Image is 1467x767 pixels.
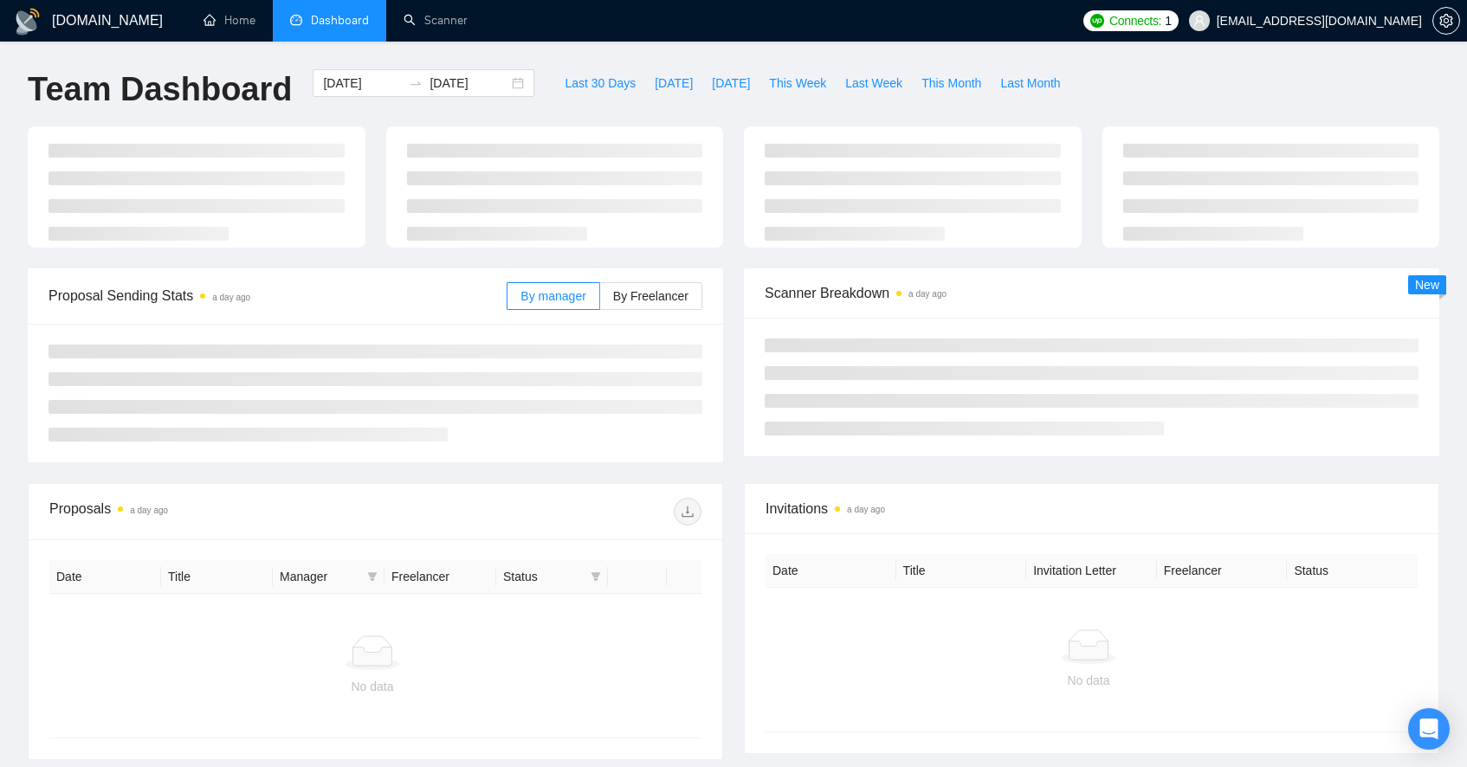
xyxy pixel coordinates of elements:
[1432,14,1460,28] a: setting
[836,69,912,97] button: Last Week
[655,74,693,93] span: [DATE]
[28,69,292,110] h1: Team Dashboard
[1287,554,1418,588] th: Status
[520,289,585,303] span: By manager
[364,564,381,590] span: filter
[645,69,702,97] button: [DATE]
[49,498,376,525] div: Proposals
[587,564,604,590] span: filter
[204,13,255,28] a: homeHome
[385,560,496,594] th: Freelancer
[1165,11,1172,30] span: 1
[769,74,826,93] span: This Week
[130,506,168,515] time: a day ago
[1157,554,1288,588] th: Freelancer
[1090,14,1104,28] img: upwork-logo.png
[409,76,423,90] span: swap-right
[912,69,991,97] button: This Month
[409,76,423,90] span: to
[565,74,636,93] span: Last 30 Days
[845,74,902,93] span: Last Week
[404,13,468,28] a: searchScanner
[1433,14,1459,28] span: setting
[212,293,250,302] time: a day ago
[1193,15,1205,27] span: user
[323,74,402,93] input: Start date
[712,74,750,93] span: [DATE]
[613,289,688,303] span: By Freelancer
[847,505,885,514] time: a day ago
[896,554,1027,588] th: Title
[765,282,1419,304] span: Scanner Breakdown
[1415,278,1439,292] span: New
[311,13,369,28] span: Dashboard
[48,285,507,306] span: Proposal Sending Stats
[759,69,836,97] button: This Week
[908,289,947,299] time: a day ago
[430,74,508,93] input: End date
[63,677,682,696] div: No data
[49,560,161,594] th: Date
[503,567,584,586] span: Status
[1026,554,1157,588] th: Invitation Letter
[1109,11,1161,30] span: Connects:
[702,69,759,97] button: [DATE]
[273,560,385,594] th: Manager
[779,671,1398,690] div: No data
[1432,7,1460,35] button: setting
[1408,708,1450,750] div: Open Intercom Messenger
[14,8,42,35] img: logo
[766,554,896,588] th: Date
[367,571,378,582] span: filter
[161,560,273,594] th: Title
[921,74,981,93] span: This Month
[555,69,645,97] button: Last 30 Days
[591,571,601,582] span: filter
[766,498,1418,519] span: Invitations
[991,69,1070,97] button: Last Month
[290,14,302,26] span: dashboard
[1000,74,1060,93] span: Last Month
[280,567,360,586] span: Manager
